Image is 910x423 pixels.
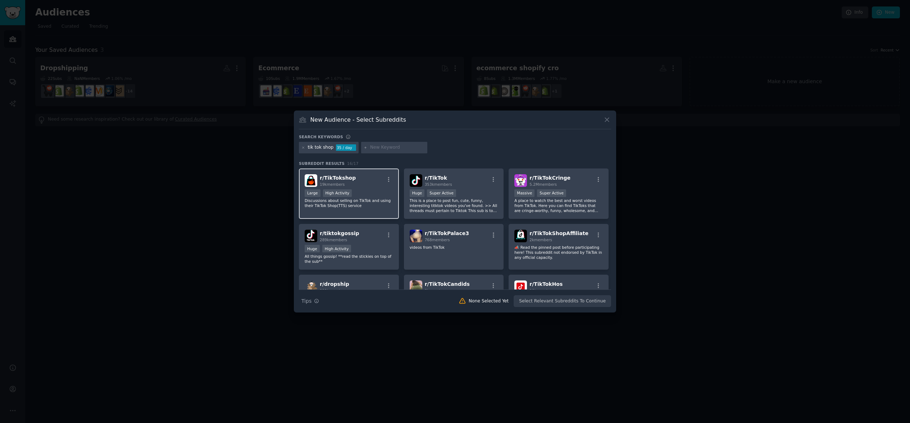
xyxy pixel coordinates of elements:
input: New Keyword [370,144,425,151]
div: Huge [305,245,320,252]
img: TikTokPalace3 [410,230,422,242]
p: This is a place to post fun, cute, funny, interesting titktok videos you've found. >> All threads... [410,198,498,213]
span: r/ TikTokCandids [425,281,470,287]
h3: New Audience - Select Subreddits [310,116,406,123]
span: r/ tiktokgossip [320,230,359,236]
p: videos from TikTok [410,245,498,250]
img: TikTokCandids [410,280,422,293]
span: 19k members [320,182,345,186]
span: r/ TikTokPalace3 [425,230,469,236]
span: 5.2M members [529,182,557,186]
div: None Selected Yet [469,298,509,305]
span: 353k members [425,182,452,186]
button: Tips [299,295,322,307]
p: All things gossip! **read the stickies on top of the sub** [305,254,393,264]
span: 322k members [320,288,347,293]
p: Discussions about selling on TikTok and using their TikTok Shop(TTS) service [305,198,393,208]
div: Super Active [427,189,456,197]
span: r/ TikTokshop [320,175,356,181]
div: tik tok shop [308,144,334,151]
div: High Activity [323,189,352,197]
img: TikTokShopAffiliate [514,230,527,242]
span: 28k members [529,288,554,293]
img: dropship [305,280,317,293]
div: Massive [514,189,534,197]
img: TikTokCringe [514,174,527,187]
div: Large [305,189,320,197]
span: r/ TikTok [425,175,447,181]
span: 2k members [529,238,552,242]
span: r/ TikTokCringe [529,175,570,181]
img: tiktokgossip [305,230,317,242]
h3: Search keywords [299,134,343,139]
span: 289k members [320,238,347,242]
span: 3k members [425,288,447,293]
div: Super Active [537,189,566,197]
span: Subreddit Results [299,161,345,166]
img: TikTokshop [305,174,317,187]
div: Huge [410,189,425,197]
span: Tips [301,297,311,305]
span: r/ dropship [320,281,349,287]
span: r/ TikTokShopAffiliate [529,230,588,236]
span: r/ TikTokHos [529,281,563,287]
span: 768 members [425,238,450,242]
div: High Activity [322,245,351,252]
p: 📣 Read the pinned post before participating here! This subreddit not endorsed by TikTok in any of... [514,245,603,260]
div: 35 / day [336,144,356,151]
img: TikTokHos [514,280,527,293]
span: 16 / 17 [347,161,359,166]
p: A place to watch the best and worst videos from TikTok. Here you can find TikToks that are cringe... [514,198,603,213]
img: TikTok [410,174,422,187]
